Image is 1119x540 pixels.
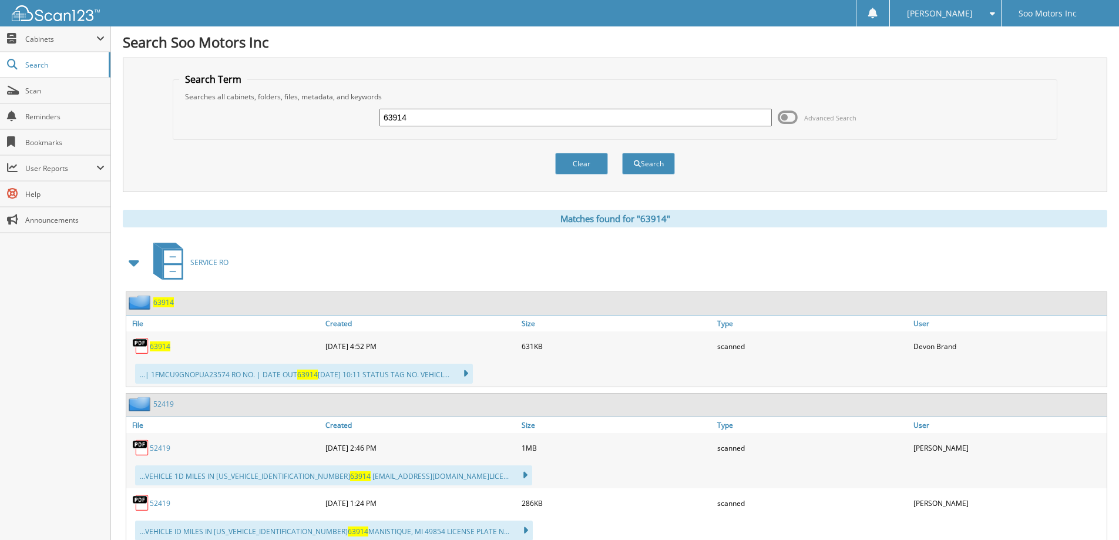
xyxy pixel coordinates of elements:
img: PDF.png [132,494,150,512]
img: PDF.png [132,337,150,355]
span: 63914 [297,370,318,380]
div: [PERSON_NAME] [910,491,1107,515]
img: folder2.png [129,295,153,310]
a: User [910,316,1107,331]
a: 52419 [150,498,170,508]
div: scanned [714,334,910,358]
a: Size [519,417,715,433]
div: scanned [714,436,910,459]
div: scanned [714,491,910,515]
div: [PERSON_NAME] [910,436,1107,459]
span: Soo Motors Inc [1019,10,1077,17]
a: Type [714,316,910,331]
a: 52419 [153,399,174,409]
a: Created [322,417,519,433]
a: Size [519,316,715,331]
a: File [126,417,322,433]
span: Search [25,60,103,70]
img: scan123-logo-white.svg [12,5,100,21]
span: Scan [25,86,105,96]
span: 63914 [348,526,368,536]
a: 63914 [150,341,170,351]
span: Reminders [25,112,105,122]
button: Search [622,153,675,175]
img: PDF.png [132,439,150,457]
div: ...VEHICLE 1D MILES IN [US_VEHICLE_IDENTIFICATION_NUMBER] [EMAIL_ADDRESS][DOMAIN_NAME] LICE... [135,465,532,485]
div: Matches found for "63914" [123,210,1107,227]
a: 63914 [153,297,174,307]
div: 286KB [519,491,715,515]
div: Devon Brand [910,334,1107,358]
div: 1MB [519,436,715,459]
div: [DATE] 4:52 PM [322,334,519,358]
legend: Search Term [179,73,247,86]
span: Help [25,189,105,199]
h1: Search Soo Motors Inc [123,32,1107,52]
a: File [126,316,322,331]
span: [PERSON_NAME] [907,10,973,17]
span: Advanced Search [804,113,856,122]
a: Type [714,417,910,433]
div: 631KB [519,334,715,358]
img: folder2.png [129,397,153,411]
div: [DATE] 2:46 PM [322,436,519,459]
div: ...| 1FMCU9GNOPUA23574 RO NO. | DATE OUT [DATE] 10:11 STATUS TAG NO. VEHICL... [135,364,473,384]
a: SERVICE RO [146,239,228,286]
a: Created [322,316,519,331]
span: User Reports [25,163,96,173]
span: Announcements [25,215,105,225]
button: Clear [555,153,608,175]
span: Bookmarks [25,137,105,147]
span: Cabinets [25,34,96,44]
iframe: Chat Widget [1060,484,1119,540]
div: [DATE] 1:24 PM [322,491,519,515]
span: 63914 [350,471,371,481]
a: 52419 [150,443,170,453]
span: SERVICE RO [190,257,228,267]
a: User [910,417,1107,433]
div: Searches all cabinets, folders, files, metadata, and keywords [179,92,1051,102]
